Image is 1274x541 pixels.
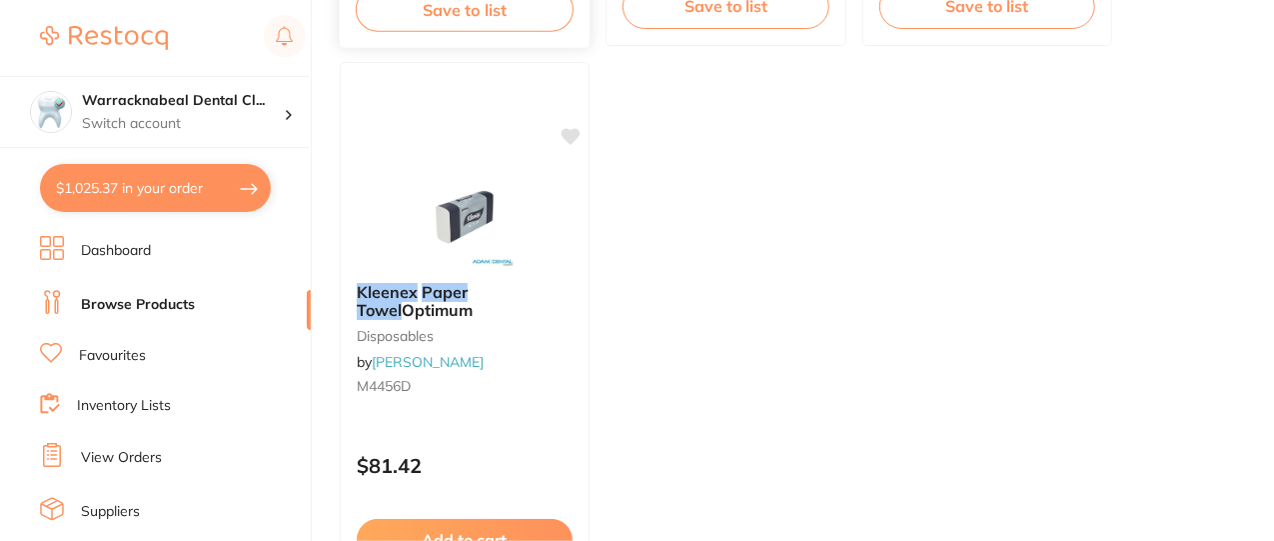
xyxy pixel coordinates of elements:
em: Paper [422,282,468,302]
small: disposables [357,328,573,344]
img: Kleenex Paper Towel Optimum [400,167,530,267]
img: Restocq Logo [40,26,168,50]
a: Dashboard [81,241,151,261]
span: Optimum [402,300,473,320]
h4: Warracknabeal Dental Clinic [82,91,284,111]
p: $81.42 [357,454,573,477]
a: Browse Products [81,295,195,315]
em: Kleenex [357,282,418,302]
a: [PERSON_NAME] [372,353,484,371]
a: View Orders [81,448,162,468]
a: Inventory Lists [77,396,171,416]
a: Favourites [79,346,146,366]
img: Warracknabeal Dental Clinic [31,92,71,132]
button: $1,025.37 in your order [40,164,271,212]
a: Restocq Logo [40,15,168,61]
a: Suppliers [81,502,140,522]
p: Switch account [82,114,284,134]
span: by [357,353,484,371]
span: M4456D [357,377,411,395]
b: Kleenex Paper Towel Optimum [357,283,573,320]
em: Towel [357,300,402,320]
